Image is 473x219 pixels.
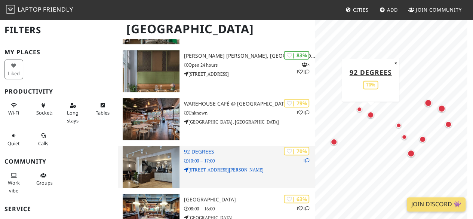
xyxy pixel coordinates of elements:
button: Sockets [34,99,53,119]
button: Work vibe [4,169,23,197]
div: Map marker [363,107,378,122]
div: | 79% [284,99,309,107]
p: Unknown [184,109,315,116]
h3: Community [4,158,114,165]
div: Map marker [434,101,449,116]
h3: Productivity [4,88,114,95]
span: Long stays [67,109,79,124]
div: Map marker [391,118,406,133]
div: Map marker [397,130,412,145]
div: | 63% [284,195,309,203]
a: LaptopFriendly LaptopFriendly [6,3,73,16]
span: Laptop [18,5,42,13]
img: 92 Degrees [123,146,179,188]
div: 70% [363,80,378,89]
div: Map marker [421,95,436,110]
h1: [GEOGRAPHIC_DATA] [120,19,314,39]
span: People working [8,179,20,194]
h3: [GEOGRAPHIC_DATA] [184,197,315,203]
div: Map marker [415,132,430,147]
a: Warehouse Café @ Science and Industry Museum | 79% 11 Warehouse Café @ [GEOGRAPHIC_DATA] Unknown ... [118,98,315,140]
span: Video/audio calls [38,140,48,147]
span: Work-friendly tables [95,109,109,116]
h2: Filters [4,19,114,42]
div: Map marker [352,102,367,117]
div: Map marker [326,134,341,149]
img: LaptopFriendly [6,5,15,14]
h3: Service [4,206,114,213]
a: Whitworth Locke, Civic Quarter | 83% 311 [PERSON_NAME] [PERSON_NAME], [GEOGRAPHIC_DATA] Open 24 h... [118,50,315,92]
div: | 70% [284,147,309,155]
button: Tables [93,99,112,119]
span: Stable Wi-Fi [8,109,19,116]
p: [STREET_ADDRESS][PERSON_NAME] [184,166,315,173]
button: Wi-Fi [4,99,23,119]
h3: 92 Degrees [184,149,315,155]
p: 1 [302,157,309,164]
span: Quiet [7,140,20,147]
p: 3 1 1 [296,61,309,75]
p: [GEOGRAPHIC_DATA], [GEOGRAPHIC_DATA] [184,118,315,125]
button: Calls [34,130,53,149]
span: Join Community [416,6,462,13]
h3: My Places [4,49,114,56]
span: Power sockets [36,109,53,116]
img: Warehouse Café @ Science and Industry Museum [123,98,179,140]
p: 10:00 – 17:00 [184,157,315,164]
p: 1 1 [296,109,309,116]
p: Open 24 hours [184,61,315,69]
p: [STREET_ADDRESS] [184,70,315,77]
div: | 83% [284,51,309,60]
a: Join Community [405,3,465,16]
p: 1 1 [296,205,309,212]
button: Long stays [64,99,82,127]
p: 08:00 – 16:00 [184,205,315,212]
a: 92 Degrees | 70% 1 92 Degrees 10:00 – 17:00 [STREET_ADDRESS][PERSON_NAME] [118,146,315,188]
button: Quiet [4,130,23,149]
button: Close popup [392,59,399,67]
div: Map marker [403,146,418,161]
span: Cities [353,6,369,13]
span: Add [387,6,398,13]
span: Friendly [43,5,73,13]
a: 92 Degrees [350,67,392,76]
span: Group tables [36,179,53,186]
button: Groups [34,169,53,189]
h3: Warehouse Café @ [GEOGRAPHIC_DATA] [184,101,315,107]
a: Cities [343,3,372,16]
a: Add [377,3,401,16]
div: Map marker [441,117,456,132]
h3: [PERSON_NAME] [PERSON_NAME], [GEOGRAPHIC_DATA] [184,53,315,59]
img: Whitworth Locke, Civic Quarter [123,50,179,92]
